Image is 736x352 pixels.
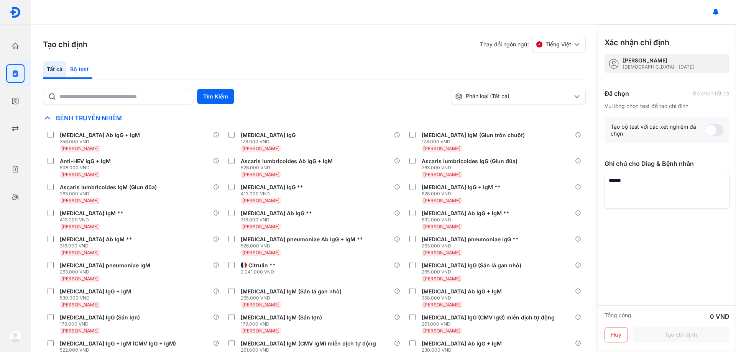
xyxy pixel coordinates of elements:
div: 261.000 VND [422,321,558,327]
div: 178.000 VND [241,139,299,145]
span: [PERSON_NAME] [423,172,460,177]
div: 508.000 VND [60,165,114,171]
button: Tạo chỉ định [632,327,729,342]
div: 530.000 VND [60,295,134,301]
span: [PERSON_NAME] [61,276,99,282]
span: [PERSON_NAME] [242,224,279,229]
span: [PERSON_NAME] [423,250,460,255]
div: 826.000 VND [422,191,504,197]
div: 263.000 VND [60,191,160,197]
h3: Xác nhận chỉ định [605,37,669,48]
button: Tìm Kiếm [197,89,234,104]
div: [DEMOGRAPHIC_DATA] - [DATE] [623,64,694,70]
div: [MEDICAL_DATA] IgG (CMV IgG) miễn dịch tự động [422,314,555,321]
div: Ascaris lumbricoides IgM (Giun đũa) [60,184,157,191]
div: [MEDICAL_DATA] Ab IgG + IgM [422,288,502,295]
div: [MEDICAL_DATA] Ab IgG + IgM [60,132,140,139]
div: 265.000 VND [422,269,524,275]
span: [PERSON_NAME] [242,146,279,151]
span: [PERSON_NAME] [61,146,99,151]
div: 316.000 VND [60,243,135,249]
div: [MEDICAL_DATA] IgG + IgM ** [422,184,501,191]
div: [PERSON_NAME] [623,57,694,64]
div: 632.000 VND [422,217,513,223]
h3: Tạo chỉ định [43,39,87,50]
div: 526.000 VND [241,165,336,171]
div: Tổng cộng [605,312,631,321]
div: [MEDICAL_DATA] IgG + IgM (CMV IgG + IgM) [60,340,176,347]
span: [PERSON_NAME] [242,172,279,177]
div: Citrulin ** [248,262,276,269]
div: [MEDICAL_DATA] pneumoniae IgM [60,262,150,269]
div: [MEDICAL_DATA] Ab IgM ** [60,236,132,243]
div: [MEDICAL_DATA] pneumoniae IgG ** [422,236,519,243]
div: 265.000 VND [241,295,345,301]
div: Ascaris lumbricoides Ab IgG + IgM [241,158,333,165]
div: Đã chọn [605,89,629,98]
div: Anti-HEV IgG + IgM [60,158,111,165]
div: 263.000 VND [60,269,153,275]
div: [MEDICAL_DATA] Ab IgG + IgM ** [422,210,509,217]
div: 2.041.000 VND [241,269,279,275]
div: 263.000 VND [422,243,522,249]
div: Tạo bộ test với các xét nghiệm đã chọn [611,123,705,137]
span: [PERSON_NAME] [242,198,279,203]
span: [PERSON_NAME] [423,146,460,151]
div: Thay đổi ngôn ngữ: [480,37,586,52]
span: [PERSON_NAME] [61,198,99,203]
span: [PERSON_NAME] [242,328,279,334]
div: [MEDICAL_DATA] IgM (Sán lá gan nhỏ) [241,288,342,295]
span: [PERSON_NAME] [61,172,99,177]
div: Bỏ chọn tất cả [693,90,729,97]
div: [MEDICAL_DATA] Ab IgG ** [241,210,312,217]
div: [MEDICAL_DATA] Ab IgG + IgM [422,340,502,347]
span: [PERSON_NAME] [61,250,99,255]
div: Bộ test [66,61,92,79]
div: 179.000 VND [241,321,325,327]
span: [PERSON_NAME] [242,250,279,255]
div: Ghi chú cho Diag & Bệnh nhân [605,159,729,168]
div: [MEDICAL_DATA] IgG (Sán lợn) [60,314,140,321]
div: [MEDICAL_DATA] IgM (CMV IgM) miễn dịch tự động [241,340,376,347]
span: [PERSON_NAME] [423,224,460,229]
span: [PERSON_NAME] [61,224,99,229]
span: [PERSON_NAME] [61,302,99,308]
span: [PERSON_NAME] [61,328,99,334]
div: 413.000 VND [241,191,306,197]
button: Huỷ [605,327,628,342]
div: 356.000 VND [60,139,143,145]
div: [MEDICAL_DATA] pneumoniae Ab IgG + IgM ** [241,236,363,243]
div: Phân loại (Tất cả) [455,93,572,100]
div: 0 VND [710,312,729,321]
span: [PERSON_NAME] [423,198,460,203]
div: [MEDICAL_DATA] IgM (Sán lợn) [241,314,322,321]
div: [MEDICAL_DATA] IgG + IgM [60,288,131,295]
div: Tất cả [43,61,66,79]
div: 316.000 VND [241,217,315,223]
span: [PERSON_NAME] [423,328,460,334]
img: logo [10,7,21,18]
div: 413.000 VND [60,217,127,223]
div: [MEDICAL_DATA] IgG [241,132,296,139]
div: 179.000 VND [60,321,143,327]
div: Ascaris lumbricoides IgG (Giun đũa) [422,158,517,165]
span: Tiếng Việt [545,41,571,48]
div: [MEDICAL_DATA] IgG (Sán lá gan nhỏ) [422,262,521,269]
div: 358.000 VND [422,295,505,301]
span: Bệnh Truyền Nhiễm [52,114,126,122]
div: [MEDICAL_DATA] IgM ** [60,210,123,217]
div: [MEDICAL_DATA] IgM (Giun tròn chuột) [422,132,525,139]
span: [PERSON_NAME] [423,302,460,308]
span: [PERSON_NAME] [423,276,460,282]
div: 526.000 VND [241,243,366,249]
img: logo [9,331,21,343]
div: 178.000 VND [422,139,528,145]
span: [PERSON_NAME] [242,302,279,308]
div: 263.000 VND [422,165,521,171]
div: [MEDICAL_DATA] IgG ** [241,184,303,191]
div: Vui lòng chọn test để tạo chỉ định [605,103,729,110]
